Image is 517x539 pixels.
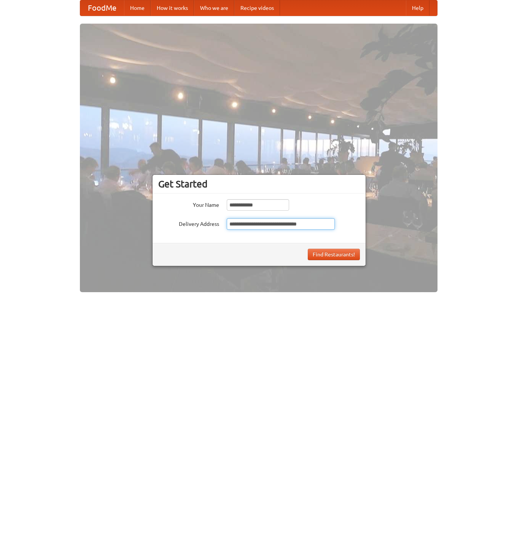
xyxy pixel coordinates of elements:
button: Find Restaurants! [308,249,360,260]
a: Home [124,0,151,16]
label: Delivery Address [158,218,219,228]
a: Who we are [194,0,234,16]
h3: Get Started [158,178,360,190]
a: Help [406,0,430,16]
a: How it works [151,0,194,16]
a: FoodMe [80,0,124,16]
label: Your Name [158,199,219,209]
a: Recipe videos [234,0,280,16]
